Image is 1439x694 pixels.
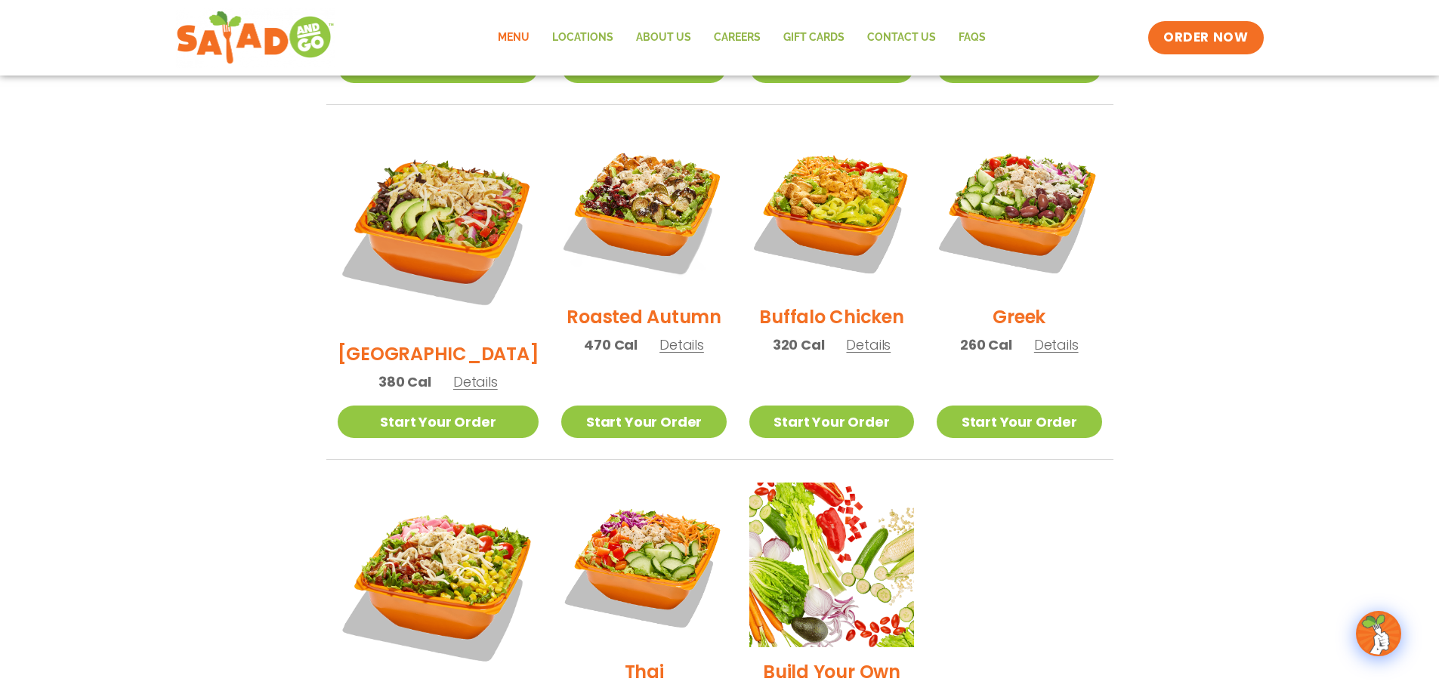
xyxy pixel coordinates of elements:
[937,128,1101,292] img: Product photo for Greek Salad
[749,406,914,438] a: Start Your Order
[338,406,539,438] a: Start Your Order
[541,20,625,55] a: Locations
[856,20,947,55] a: Contact Us
[561,483,726,647] img: Product photo for Thai Salad
[1163,29,1248,47] span: ORDER NOW
[584,335,638,355] span: 470 Cal
[176,8,335,68] img: new-SAG-logo-768×292
[567,304,721,330] h2: Roasted Autumn
[561,128,726,292] img: Product photo for Roasted Autumn Salad
[703,20,772,55] a: Careers
[625,20,703,55] a: About Us
[993,304,1045,330] h2: Greek
[338,341,539,367] h2: [GEOGRAPHIC_DATA]
[947,20,997,55] a: FAQs
[486,20,997,55] nav: Menu
[338,483,539,684] img: Product photo for Jalapeño Ranch Salad
[749,483,914,647] img: Product photo for Build Your Own
[759,304,903,330] h2: Buffalo Chicken
[749,128,914,292] img: Product photo for Buffalo Chicken Salad
[486,20,541,55] a: Menu
[625,659,664,685] h2: Thai
[772,20,856,55] a: GIFT CARDS
[561,406,726,438] a: Start Your Order
[1357,612,1400,655] img: wpChatIcon
[960,335,1012,355] span: 260 Cal
[846,335,891,354] span: Details
[1148,21,1263,54] a: ORDER NOW
[763,659,900,685] h2: Build Your Own
[378,372,431,392] span: 380 Cal
[773,335,825,355] span: 320 Cal
[453,372,498,391] span: Details
[1034,335,1079,354] span: Details
[338,128,539,329] img: Product photo for BBQ Ranch Salad
[937,406,1101,438] a: Start Your Order
[659,335,704,354] span: Details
